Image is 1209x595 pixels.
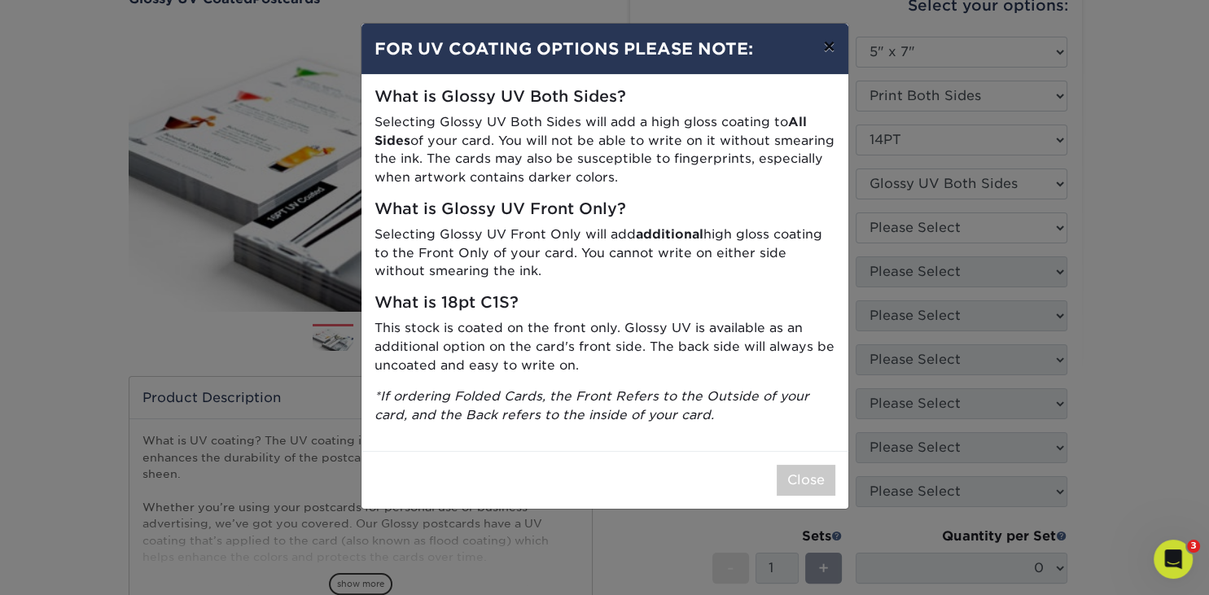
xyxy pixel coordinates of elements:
p: Selecting Glossy UV Front Only will add high gloss coating to the Front Only of your card. You ca... [375,225,835,281]
strong: additional [636,226,703,242]
button: × [810,24,848,69]
p: Selecting Glossy UV Both Sides will add a high gloss coating to of your card. You will not be abl... [375,113,835,187]
strong: All Sides [375,114,807,148]
p: This stock is coated on the front only. Glossy UV is available as an additional option on the car... [375,319,835,374]
i: *If ordering Folded Cards, the Front Refers to the Outside of your card, and the Back refers to t... [375,388,809,422]
h5: What is Glossy UV Both Sides? [375,88,835,107]
button: Close [777,465,835,496]
h5: What is Glossy UV Front Only? [375,200,835,219]
iframe: Intercom live chat [1154,540,1193,579]
h5: What is 18pt C1S? [375,294,835,313]
span: 3 [1187,540,1200,553]
h4: FOR UV COATING OPTIONS PLEASE NOTE: [375,37,835,61]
